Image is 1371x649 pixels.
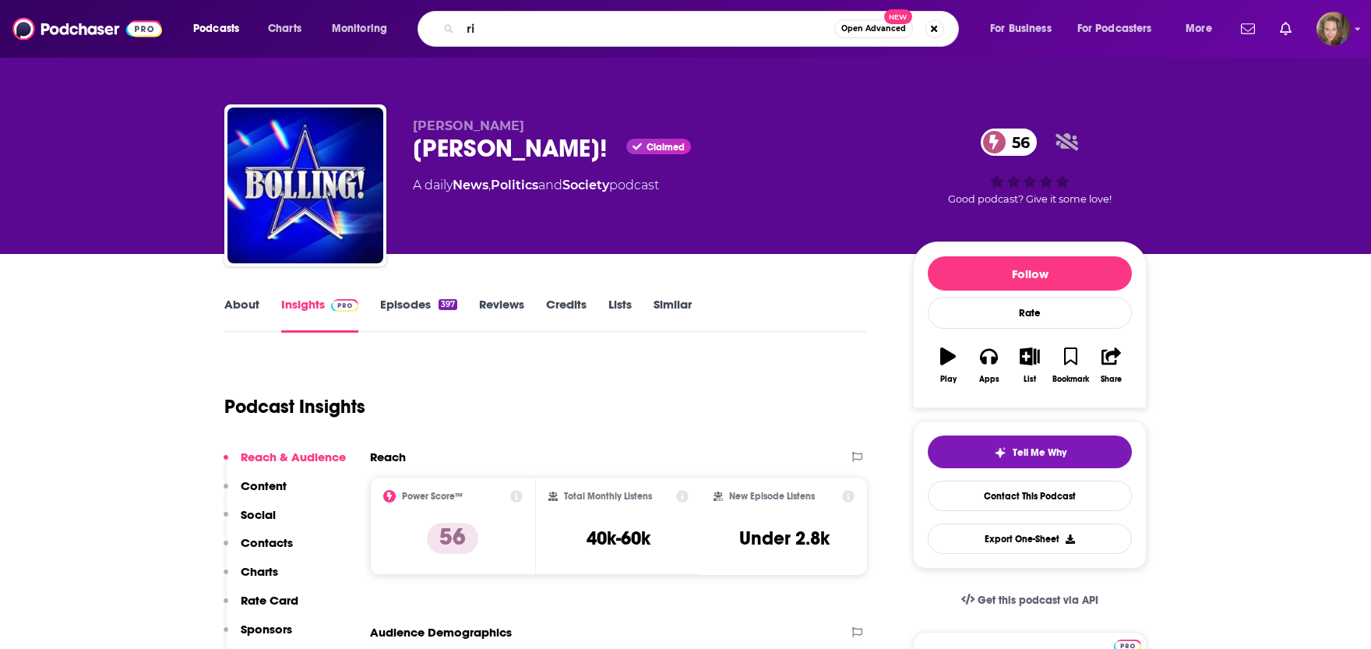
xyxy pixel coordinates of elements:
button: Share [1091,337,1132,393]
div: Search podcasts, credits, & more... [432,11,974,47]
h1: Podcast Insights [224,395,365,418]
button: Play [928,337,968,393]
p: 56 [427,523,478,554]
button: Bookmark [1050,337,1091,393]
div: Bookmark [1052,375,1089,384]
a: InsightsPodchaser Pro [281,297,358,333]
img: tell me why sparkle [994,446,1006,459]
a: News [453,178,488,192]
a: Contact This Podcast [928,481,1132,511]
a: 56 [981,129,1038,156]
span: and [538,178,562,192]
h2: Total Monthly Listens [564,491,652,502]
div: 56Good podcast? Give it some love! [913,118,1147,215]
h3: 40k-60k [587,527,650,550]
p: Sponsors [241,622,292,637]
span: Tell Me Why [1013,446,1066,459]
a: Lists [608,297,632,333]
h2: Audience Demographics [370,625,512,640]
img: Podchaser Pro [331,299,358,312]
span: For Business [990,18,1052,40]
p: Social [241,507,276,522]
h2: Power Score™ [402,491,463,502]
img: Bolling! [227,108,383,263]
div: List [1024,375,1036,384]
button: Apps [968,337,1009,393]
button: open menu [1175,16,1232,41]
p: Reach & Audience [241,450,346,464]
span: Get this podcast via API [978,594,1098,607]
a: Society [562,178,609,192]
button: Social [224,507,276,536]
span: Claimed [647,143,685,151]
a: Get this podcast via API [949,581,1111,619]
span: Podcasts [193,18,239,40]
a: Show notifications dropdown [1235,16,1261,42]
div: Rate [928,297,1132,329]
span: Logged in as smcclure267 [1316,12,1351,46]
p: Rate Card [241,593,298,608]
button: Rate Card [224,593,298,622]
a: Episodes397 [380,297,457,333]
button: Open AdvancedNew [834,19,913,38]
button: open menu [182,16,259,41]
p: Contacts [241,535,293,550]
button: Reach & Audience [224,450,346,478]
p: Content [241,478,287,493]
span: Charts [268,18,301,40]
button: open menu [1067,16,1175,41]
div: Play [940,375,957,384]
span: 56 [996,129,1038,156]
span: [PERSON_NAME] [413,118,524,133]
button: Content [224,478,287,507]
button: Contacts [224,535,293,564]
p: Charts [241,564,278,579]
button: List [1010,337,1050,393]
h2: Reach [370,450,406,464]
div: Apps [979,375,999,384]
div: Share [1101,375,1122,384]
a: Charts [258,16,311,41]
span: Good podcast? Give it some love! [948,193,1112,205]
button: Export One-Sheet [928,524,1132,554]
div: 397 [439,299,457,310]
button: open menu [321,16,407,41]
span: Monitoring [332,18,387,40]
a: Similar [654,297,692,333]
span: For Podcasters [1077,18,1152,40]
h2: New Episode Listens [729,491,815,502]
a: Reviews [479,297,524,333]
button: tell me why sparkleTell Me Why [928,436,1132,468]
a: Credits [546,297,587,333]
img: Podchaser - Follow, Share and Rate Podcasts [12,14,162,44]
h3: Under 2.8k [739,527,830,550]
button: Follow [928,256,1132,291]
button: Show profile menu [1316,12,1351,46]
button: open menu [979,16,1071,41]
button: Charts [224,564,278,593]
div: A daily podcast [413,176,659,195]
img: User Profile [1316,12,1351,46]
span: More [1186,18,1212,40]
a: About [224,297,259,333]
input: Search podcasts, credits, & more... [460,16,834,41]
a: Show notifications dropdown [1274,16,1298,42]
span: Open Advanced [841,25,906,33]
span: , [488,178,491,192]
span: New [884,9,912,24]
a: Politics [491,178,538,192]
